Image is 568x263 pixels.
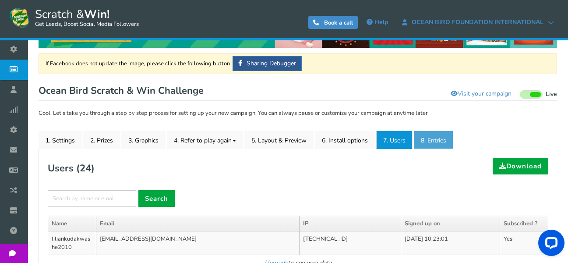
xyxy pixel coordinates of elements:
span: 24 [80,162,91,175]
td: Yes [500,231,548,255]
a: Book a call [308,16,358,29]
a: 2. Prizes [83,131,120,149]
a: Download [493,158,548,174]
span: Live [546,90,557,99]
td: liliankudakwashe2010 [48,231,96,255]
a: 7. Users [376,131,413,149]
span: Scratch & [31,7,139,28]
img: Scratch and Win [9,7,31,28]
th: Signed up on [401,216,500,231]
td: [DATE] 10:23:01 [401,231,500,255]
div: If Facebook does not update the image, please click the following button : [39,53,557,74]
a: Search [138,190,175,207]
a: Visit your campaign [445,86,517,101]
span: Book a call [324,19,353,27]
th: Subscribed ? [500,216,548,231]
th: Email [96,216,300,231]
p: Cool. Let's take you through a step by step process for setting up your new campaign. You can alw... [39,109,557,118]
strong: Win! [84,7,109,22]
iframe: LiveChat chat widget [531,226,568,263]
a: Name [52,220,67,227]
td: [TECHNICAL_ID] [299,231,401,255]
h2: Users ( ) [48,158,95,179]
a: 4. Refer to play again [167,131,243,149]
small: Get Leads, Boost Social Media Followers [35,21,139,28]
span: Help [374,18,388,26]
a: 8. Entries [414,131,453,149]
a: Sharing Debugger [233,56,302,71]
h1: Ocean Bird Scratch & Win Challenge [39,83,557,100]
span: OCEAN BIRD FOUNDATION INTERNATIONAL [407,19,548,26]
a: Scratch &Win! Get Leads, Boost Social Media Followers [9,7,139,28]
a: 6. Install options [315,131,375,149]
a: 3. Graphics [121,131,166,149]
a: 1. Settings [39,131,82,149]
td: [EMAIL_ADDRESS][DOMAIN_NAME] [96,231,300,255]
input: Search by name or email [48,190,136,207]
a: Help [362,15,392,29]
th: IP [299,216,401,231]
a: 5. Layout & Preview [244,131,314,149]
